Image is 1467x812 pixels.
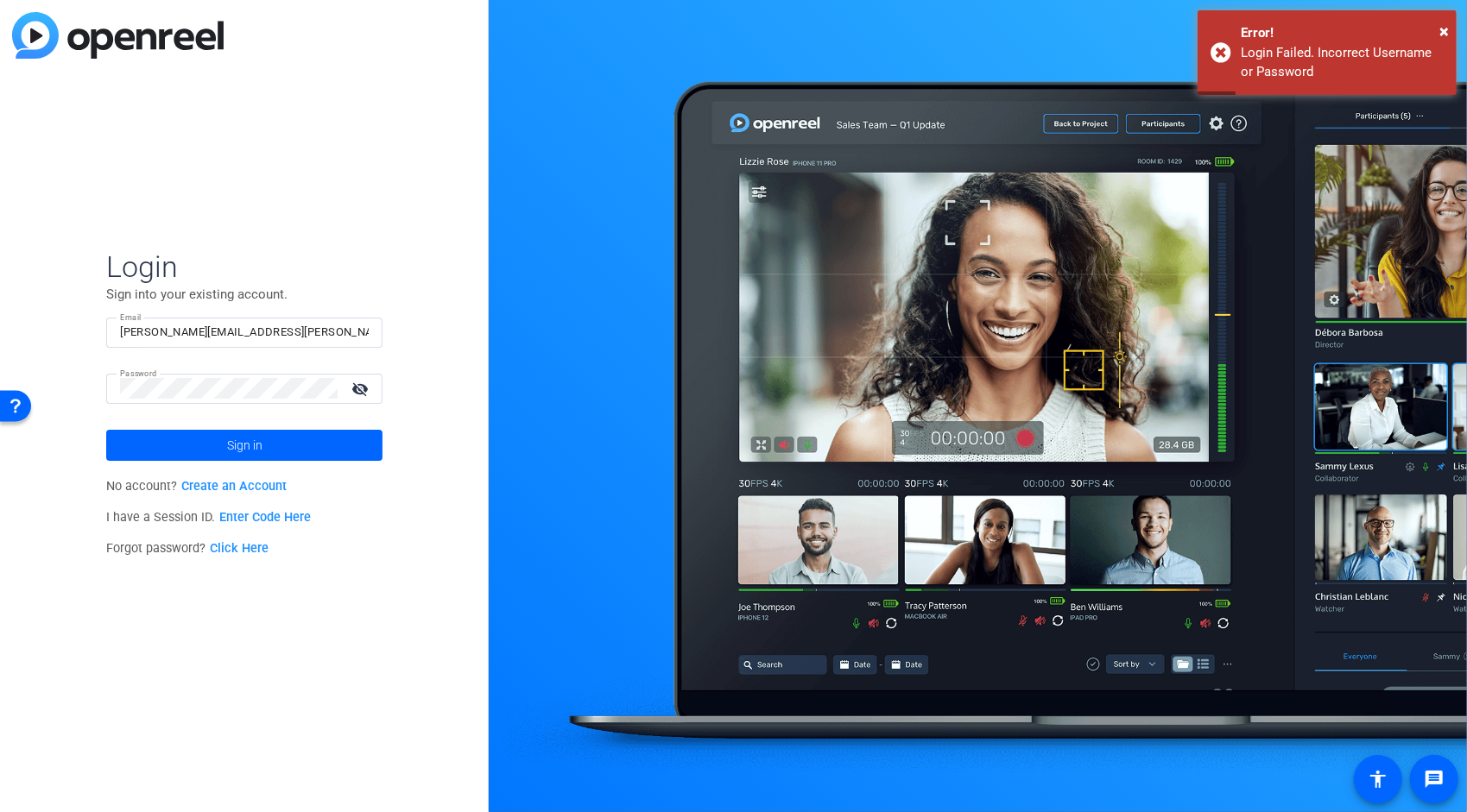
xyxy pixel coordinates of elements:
input: Enter Email Address [120,322,369,343]
button: Sign in [106,430,383,461]
mat-icon: visibility_off [341,376,383,401]
mat-icon: message [1424,769,1445,790]
div: Login Failed. Incorrect Username or Password [1241,43,1444,82]
span: I have a Session ID. [106,510,311,525]
div: Error! [1241,23,1444,43]
mat-icon: accessibility [1368,769,1388,790]
span: Forgot password? [106,541,269,556]
p: Sign into your existing account. [106,285,383,304]
img: blue-gradient.svg [12,12,224,59]
a: Click Here [210,541,269,556]
a: Create an Account [181,479,287,494]
button: Close [1439,18,1449,44]
span: No account? [106,479,287,494]
mat-label: Password [120,369,157,379]
span: Sign in [227,424,262,467]
a: Enter Code Here [219,510,311,525]
span: × [1439,21,1449,41]
span: Login [106,249,383,285]
mat-label: Email [120,313,142,323]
